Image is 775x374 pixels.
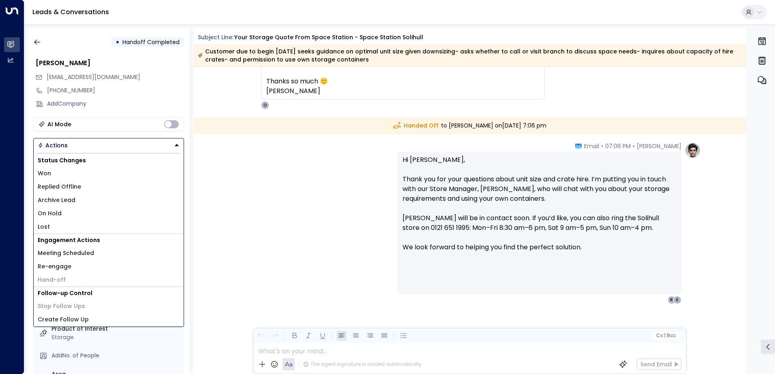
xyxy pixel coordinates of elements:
span: Re-engage [38,262,71,271]
span: Handoff Completed [122,38,180,46]
span: | [664,333,666,338]
div: AddNo. of People [51,351,181,360]
button: Redo [270,331,280,341]
button: Undo [256,331,266,341]
div: [PERSON_NAME] [36,58,184,68]
a: Leads & Conversations [32,7,109,17]
div: Actions [38,142,68,149]
span: Lost [38,223,50,231]
div: The agent signature is added automatically [303,361,422,368]
span: Cc Bcc [656,333,675,338]
button: Actions [33,138,184,153]
span: Hand-off [38,276,66,284]
div: Thanks so much 🙂 [266,76,540,86]
div: [PERSON_NAME] [266,86,540,96]
div: E [673,296,681,304]
span: Handed Off [393,121,439,130]
div: R [668,296,676,304]
span: Meeting Scheduled [38,249,94,257]
div: Storage [51,333,181,342]
div: Button group with a nested menu [33,138,184,153]
span: 07:06 PM [605,142,631,150]
div: • [116,35,120,49]
div: [PHONE_NUMBER] [47,86,184,95]
span: rustyeyre@hotmail.co.uk [47,73,140,81]
button: Cc|Bcc [653,332,679,340]
span: Replied Offline [38,183,81,191]
span: • [633,142,635,150]
div: to [PERSON_NAME] on [DATE] 7:06 pm [194,117,746,134]
span: Won [38,169,51,178]
span: Subject Line: [198,33,233,41]
div: AddCompany [47,100,184,108]
span: [PERSON_NAME] [637,142,681,150]
p: Hi [PERSON_NAME], Thank you for your questions about unit size and crate hire. I’m putting you in... [402,155,677,262]
span: Stop Follow Ups [38,302,85,310]
label: Product of Interest [51,325,181,333]
span: Email [584,142,599,150]
span: Archive Lead [38,196,75,204]
div: O [261,101,269,109]
span: Create Follow Up [38,315,89,324]
h1: Engagement Actions [34,234,184,246]
span: • [601,142,603,150]
span: [EMAIL_ADDRESS][DOMAIN_NAME] [47,73,140,81]
div: Your storage quote from Space Station - Space Station Solihull [234,33,423,42]
img: profile-logo.png [685,142,701,158]
div: AI Mode [47,120,71,128]
div: Customer due to begin [DATE] seeks guidance on optimal unit size given downsizing- asks whether t... [198,47,741,64]
span: On Hold [38,209,62,218]
h1: Status Changes [34,154,184,167]
h1: Follow-up Control [34,287,184,300]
